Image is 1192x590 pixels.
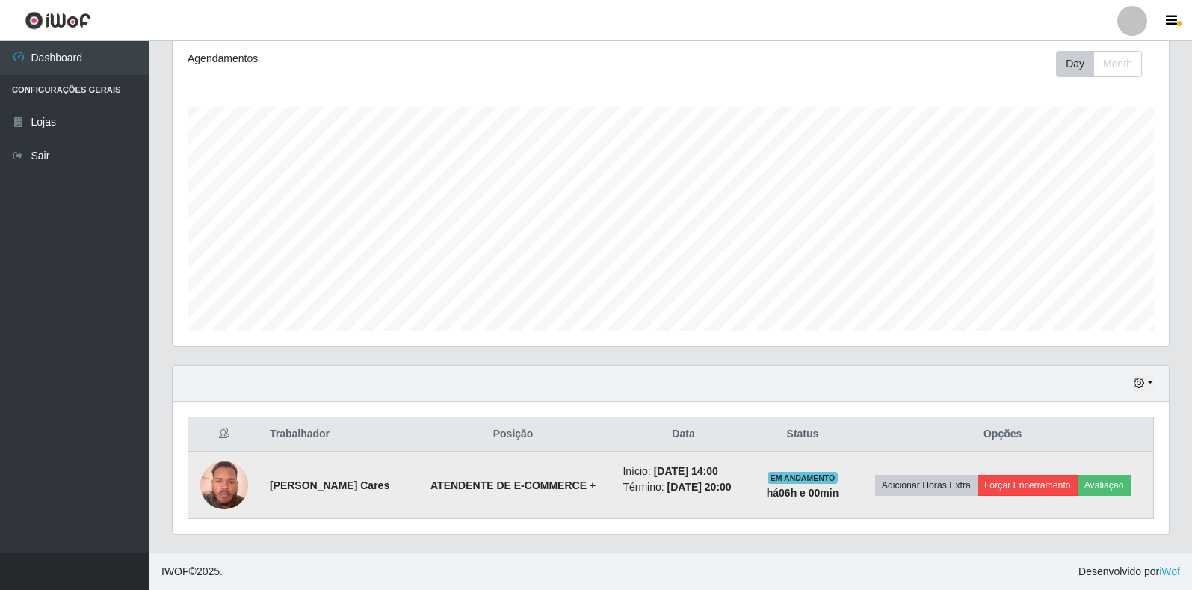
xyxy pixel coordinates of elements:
th: Data [614,417,753,452]
a: iWof [1159,565,1180,577]
strong: [PERSON_NAME] Cares [270,479,389,491]
img: CoreUI Logo [25,11,91,30]
div: Agendamentos [188,51,577,67]
span: EM ANDAMENTO [768,472,839,484]
th: Posição [413,417,614,452]
time: [DATE] 14:00 [654,465,718,477]
span: © 2025 . [161,564,223,580]
button: Forçar Encerramento [978,475,1078,496]
button: Avaliação [1078,475,1131,496]
button: Adicionar Horas Extra [875,475,978,496]
button: Day [1056,51,1094,77]
time: [DATE] 20:00 [667,481,732,493]
th: Trabalhador [261,417,413,452]
li: Início: [623,464,744,479]
div: First group [1056,51,1142,77]
span: IWOF [161,565,189,577]
button: Month [1093,51,1142,77]
strong: ATENDENTE DE E-COMMERCE + [430,479,596,491]
th: Opções [852,417,1153,452]
th: Status [753,417,853,452]
strong: há 06 h e 00 min [767,487,839,499]
div: Toolbar with button groups [1056,51,1154,77]
span: Desenvolvido por [1078,564,1180,580]
img: 1756383834375.jpeg [200,453,248,517]
li: Término: [623,479,744,495]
